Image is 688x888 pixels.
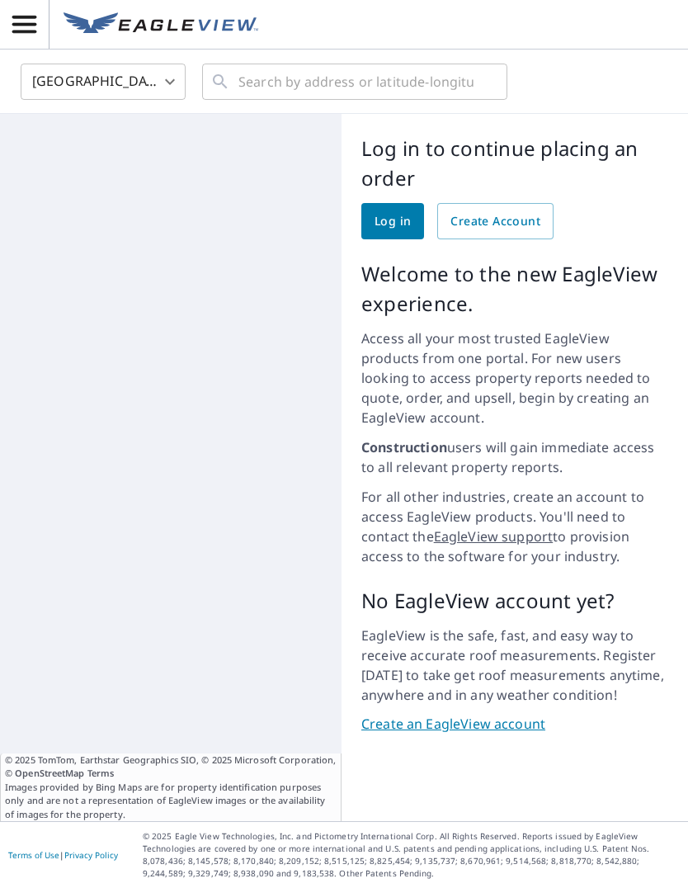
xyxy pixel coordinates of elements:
p: For all other industries, create an account to access EagleView products. You'll need to contact ... [361,487,668,566]
p: Access all your most trusted EagleView products from one portal. For new users looking to access ... [361,328,668,427]
p: | [8,850,118,860]
a: Terms of Use [8,849,59,861]
p: Welcome to the new EagleView experience. [361,259,668,319]
a: Log in [361,203,424,239]
p: No EagleView account yet? [361,586,668,616]
a: EagleView support [434,527,554,546]
img: EV Logo [64,12,258,37]
a: Create an EagleView account [361,715,668,734]
a: OpenStreetMap [15,767,84,779]
a: Privacy Policy [64,849,118,861]
p: © 2025 Eagle View Technologies, Inc. and Pictometry International Corp. All Rights Reserved. Repo... [143,830,680,880]
p: Log in to continue placing an order [361,134,668,193]
p: EagleView is the safe, fast, and easy way to receive accurate roof measurements. Register [DATE] ... [361,626,668,705]
a: Terms [87,767,115,779]
span: © 2025 TomTom, Earthstar Geographics SIO, © 2025 Microsoft Corporation, © [5,753,337,781]
span: Log in [375,211,411,232]
span: Create Account [450,211,540,232]
a: Create Account [437,203,554,239]
input: Search by address or latitude-longitude [238,59,474,105]
p: users will gain immediate access to all relevant property reports. [361,437,668,477]
div: [GEOGRAPHIC_DATA] [21,59,186,105]
strong: Construction [361,438,447,456]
